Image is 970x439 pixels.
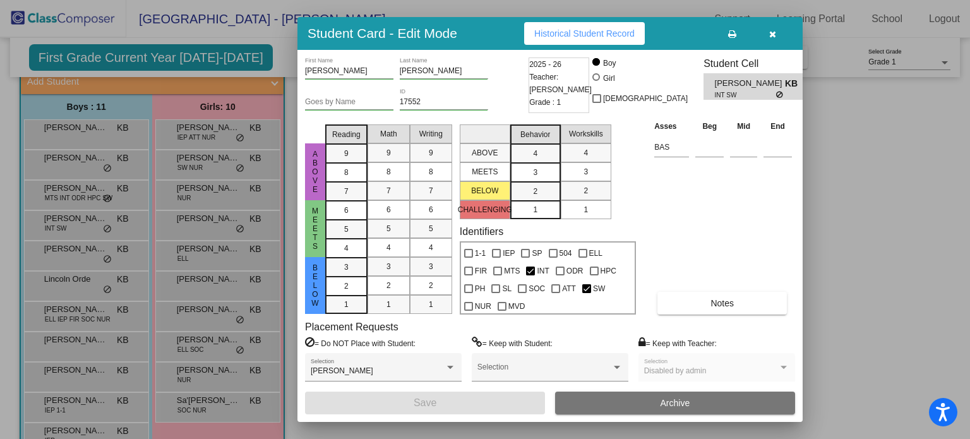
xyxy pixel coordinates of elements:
span: 6 [429,204,433,215]
h3: Student Cell [704,57,813,69]
span: Grade : 1 [529,96,561,109]
span: 6 [386,204,391,215]
span: Notes [710,298,734,308]
span: Reading [332,129,361,140]
span: Writing [419,128,443,140]
span: [PERSON_NAME] [715,77,785,90]
span: 504 [560,246,572,261]
label: Placement Requests [305,321,398,333]
span: [DEMOGRAPHIC_DATA] [603,91,688,106]
span: ODR [566,263,584,279]
th: End [760,119,795,133]
button: Save [305,392,545,414]
span: 1-1 [475,246,486,261]
span: INT [537,263,549,279]
span: Archive [661,398,690,408]
span: HPC [601,263,616,279]
span: 3 [533,167,537,178]
label: Identifiers [460,226,503,238]
button: Notes [657,292,787,315]
span: SP [532,246,542,261]
span: 2 [386,280,391,291]
span: above [309,150,321,194]
span: INT SW [715,90,776,100]
span: PH [475,281,486,296]
span: 3 [584,166,588,177]
span: SL [502,281,512,296]
span: 4 [344,243,349,254]
span: 3 [386,261,391,272]
span: Teacher: [PERSON_NAME] [529,71,592,96]
span: 1 [429,299,433,310]
span: KB [785,77,803,90]
span: Disabled by admin [644,366,707,375]
th: Beg [692,119,727,133]
span: 9 [386,147,391,159]
label: = Keep with Student: [472,337,553,349]
span: 2 [344,280,349,292]
span: 2025 - 26 [529,58,561,71]
span: 9 [429,147,433,159]
label: = Do NOT Place with Student: [305,337,416,349]
span: Meets [309,207,321,251]
div: Boy [602,57,616,69]
span: 1 [533,204,537,215]
span: 8 [429,166,433,177]
span: Math [380,128,397,140]
span: SOC [529,281,545,296]
span: Historical Student Record [534,28,635,39]
span: 9 [344,148,349,159]
span: 5 [429,223,433,234]
span: 4 [386,242,391,253]
span: ELL [589,246,602,261]
span: IEP [503,246,515,261]
span: Behavior [520,129,550,140]
span: ATT [562,281,576,296]
span: 7 [386,185,391,196]
span: MTS [504,263,520,279]
h3: Student Card - Edit Mode [308,25,457,41]
span: 8 [344,167,349,178]
span: 7 [344,186,349,197]
span: 7 [429,185,433,196]
input: Enter ID [400,98,488,107]
span: 8 [386,166,391,177]
label: = Keep with Teacher: [638,337,717,349]
span: 5 [386,223,391,234]
span: 2 [584,185,588,196]
span: 1 [386,299,391,310]
div: Girl [602,73,615,84]
input: assessment [654,138,689,157]
span: Save [414,397,436,408]
span: 6 [344,205,349,216]
th: Mid [727,119,760,133]
span: 1 [584,204,588,215]
span: SW [593,281,605,296]
button: Archive [555,392,795,414]
th: Asses [651,119,692,133]
span: Workskills [569,128,603,140]
span: FIR [475,263,487,279]
span: 2 [429,280,433,291]
span: 4 [429,242,433,253]
span: 4 [533,148,537,159]
span: 3 [344,262,349,273]
span: [PERSON_NAME] [311,366,373,375]
span: Below [309,263,321,308]
span: 3 [429,261,433,272]
span: 5 [344,224,349,235]
span: 2 [533,186,537,197]
span: 1 [344,299,349,310]
span: NUR [475,299,491,314]
span: MVD [508,299,525,314]
input: goes by name [305,98,393,107]
button: Historical Student Record [524,22,645,45]
span: 4 [584,147,588,159]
